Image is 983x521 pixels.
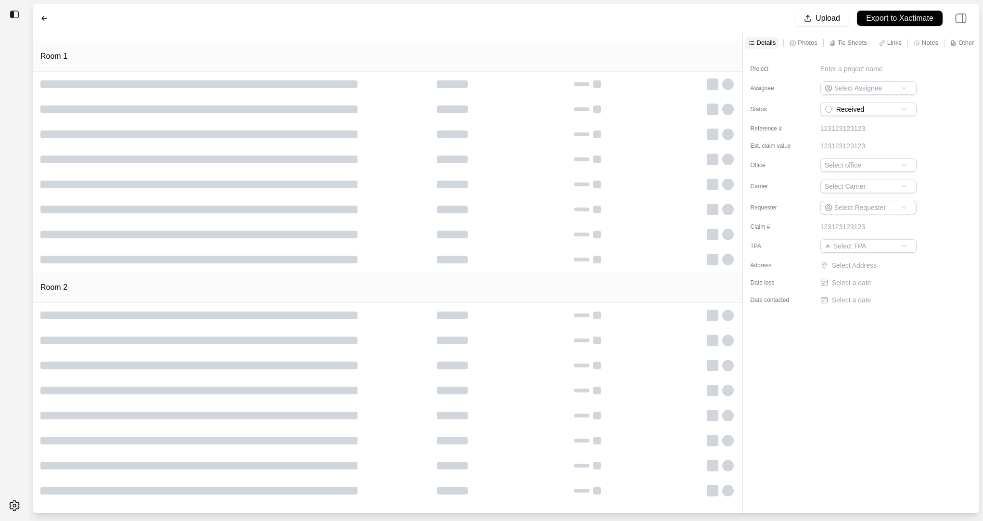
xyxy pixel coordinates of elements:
[751,261,799,269] label: Address
[751,84,799,92] label: Assignee
[832,260,919,270] p: Select Address
[751,242,799,250] label: TPA
[820,222,865,232] p: 123123123123
[922,39,938,47] p: Notes
[751,182,799,190] label: Carrier
[751,142,799,150] label: Est. claim value
[757,39,776,47] p: Details
[950,8,971,29] img: right-panel.svg
[838,39,867,47] p: Tic Sheets
[832,278,871,287] p: Select a date
[751,65,799,73] label: Project
[40,51,67,62] h1: Room 1
[795,11,849,26] button: Upload
[751,279,799,287] label: Date loss
[958,39,974,47] p: Other
[10,10,19,19] img: toggle sidebar
[820,124,865,133] p: 123123123123
[866,13,933,24] p: Export to Xactimate
[751,223,799,231] label: Claim #
[816,13,840,24] p: Upload
[887,39,902,47] p: Links
[751,204,799,211] label: Requester
[857,11,943,26] button: Export to Xactimate
[798,39,817,47] p: Photos
[751,125,799,132] label: Reference #
[40,282,67,293] h1: Room 2
[820,64,883,74] p: Enter a project name
[751,105,799,113] label: Status
[820,141,865,151] p: 123123123123
[832,295,871,305] p: Select a date
[751,296,799,304] label: Date contacted
[751,161,799,169] label: Office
